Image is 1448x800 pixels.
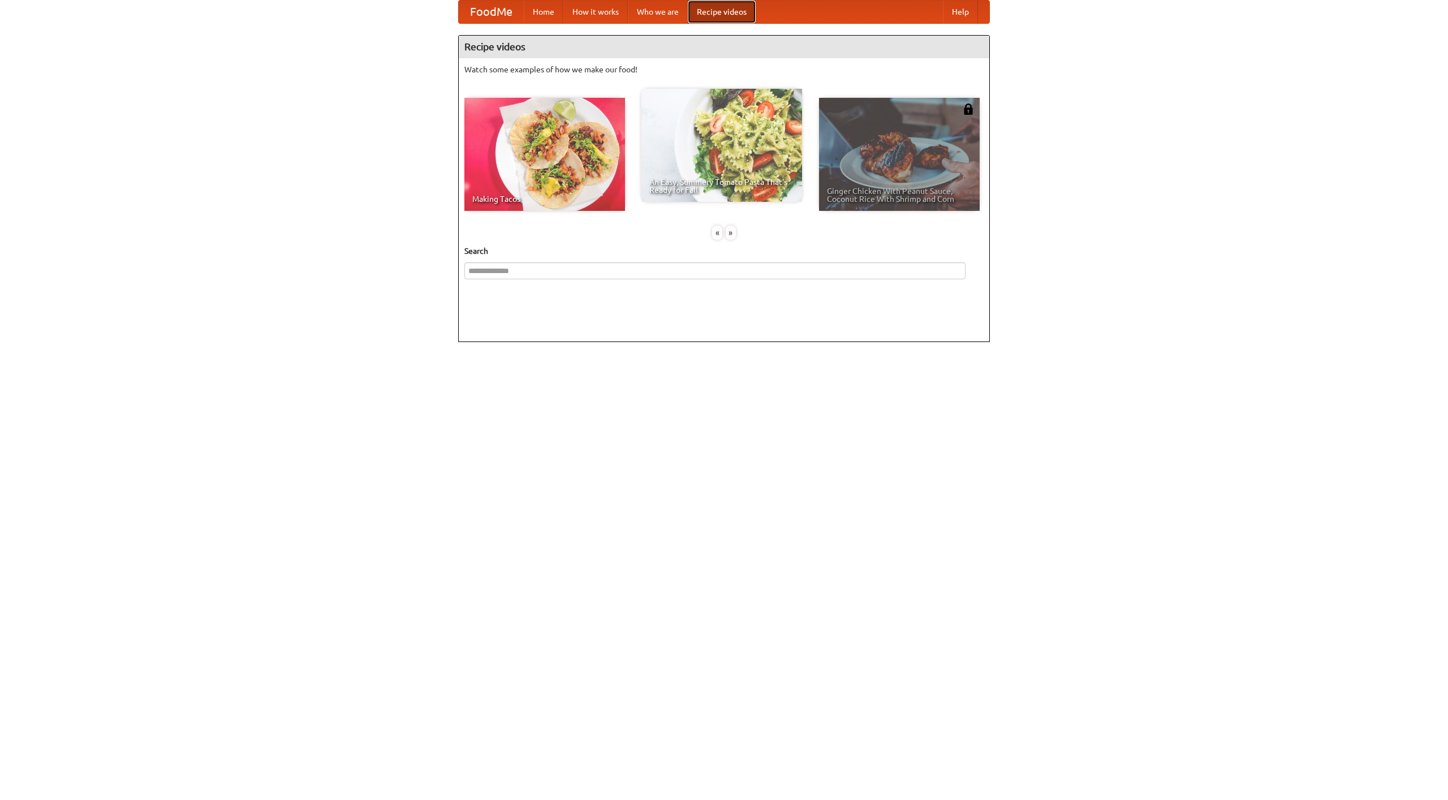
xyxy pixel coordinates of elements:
div: » [726,226,736,240]
a: An Easy, Summery Tomato Pasta That's Ready for Fall [641,89,802,202]
div: « [712,226,722,240]
h4: Recipe videos [459,36,989,58]
a: Recipe videos [688,1,756,23]
span: An Easy, Summery Tomato Pasta That's Ready for Fall [649,178,794,194]
a: Home [524,1,563,23]
a: Who we are [628,1,688,23]
p: Watch some examples of how we make our food! [464,64,984,75]
span: Making Tacos [472,195,617,203]
a: Making Tacos [464,98,625,211]
a: Help [943,1,978,23]
h5: Search [464,245,984,257]
a: How it works [563,1,628,23]
a: FoodMe [459,1,524,23]
img: 483408.png [963,103,974,115]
